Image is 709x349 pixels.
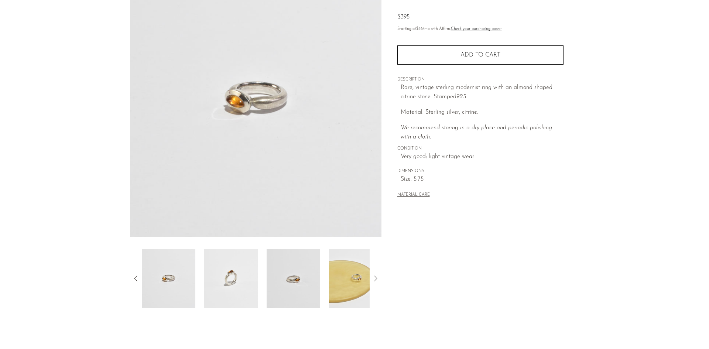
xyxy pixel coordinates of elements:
[401,83,564,102] p: Rare, vintage sterling modernist ring with an almond shaped citrine stone. Stamped
[397,146,564,152] span: CONDITION
[397,76,564,83] span: DESCRIPTION
[397,168,564,175] span: DIMENSIONS
[456,94,467,100] em: 925.
[401,152,564,162] span: Very good; light vintage wear.
[267,249,320,308] img: Modernist Citrine Ring
[401,125,552,140] i: We recommend storing in a dry place and periodic polishing with a cloth.
[397,26,564,32] p: Starting at /mo with Affirm.
[460,52,500,58] span: Add to cart
[397,14,410,20] span: $395
[397,192,430,198] button: MATERIAL CARE
[142,249,195,308] img: Modernist Citrine Ring
[416,27,423,31] span: $36
[451,27,502,31] a: Check your purchasing power - Learn more about Affirm Financing (opens in modal)
[397,45,564,65] button: Add to cart
[401,108,564,117] p: Material: Sterling silver, citrine.
[329,249,383,308] img: Modernist Citrine Ring
[401,175,564,184] span: Size: 5.75
[204,249,258,308] img: Modernist Citrine Ring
